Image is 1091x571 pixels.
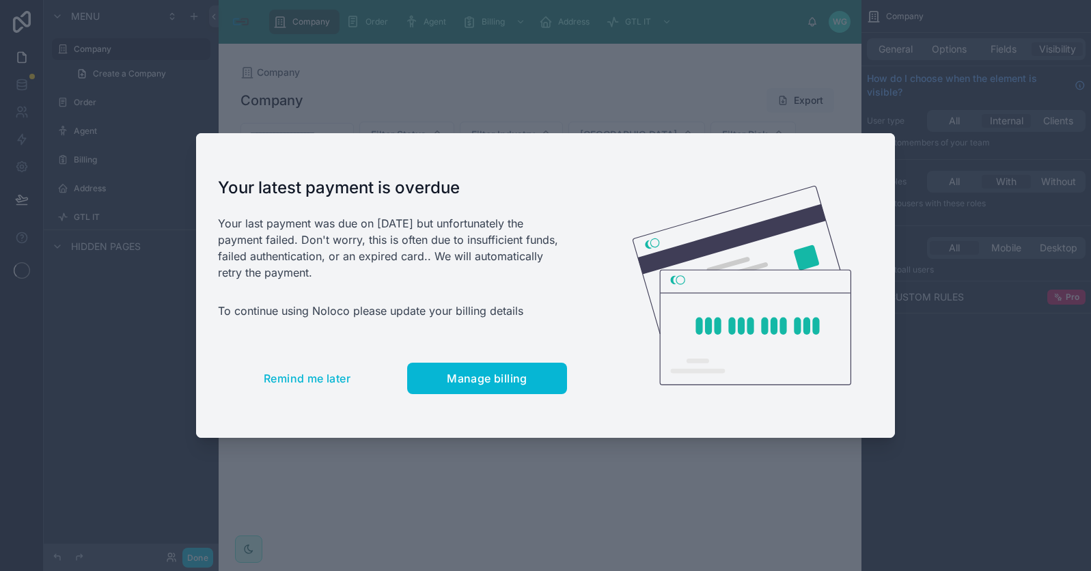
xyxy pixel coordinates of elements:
[264,372,350,385] span: Remind me later
[447,372,527,385] span: Manage billing
[633,186,851,385] img: Credit card illustration
[218,303,567,319] p: To continue using Noloco please update your billing details
[407,363,567,394] button: Manage billing
[218,215,567,281] p: Your last payment was due on [DATE] but unfortunately the payment failed. Don't worry, this is of...
[218,177,567,199] h1: Your latest payment is overdue
[218,363,396,394] button: Remind me later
